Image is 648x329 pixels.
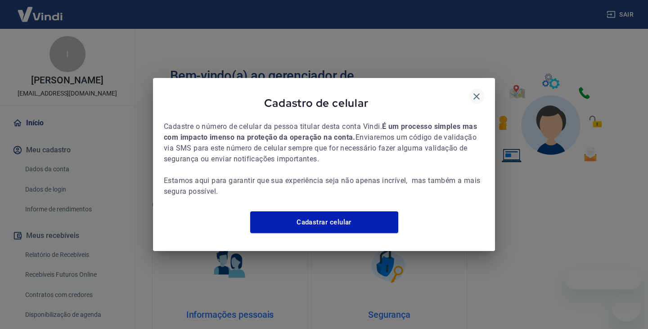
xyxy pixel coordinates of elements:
iframe: Mensagem da empresa [566,270,641,289]
a: Cadastrar celular [250,211,398,233]
span: Cadastro de celular [164,96,469,110]
iframe: Botão para abrir a janela de mensagens [612,293,641,322]
span: Cadastre o número de celular da pessoa titular desta conta Vindi. Enviaremos um código de validaç... [164,121,484,197]
b: É um processo simples mas com impacto imenso na proteção da operação na conta. [164,122,479,142]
